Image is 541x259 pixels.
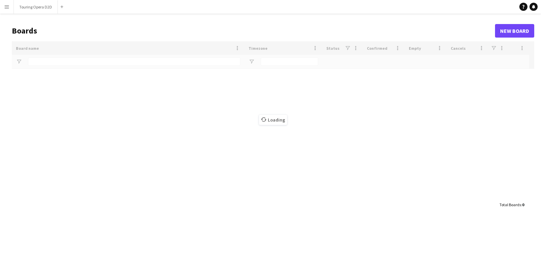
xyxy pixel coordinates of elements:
a: New Board [495,24,534,38]
h1: Boards [12,26,495,36]
button: Touring Opera D2D [14,0,58,14]
span: Loading [259,115,287,125]
div: : [499,198,524,211]
span: Total Boards [499,202,521,207]
span: 0 [522,202,524,207]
